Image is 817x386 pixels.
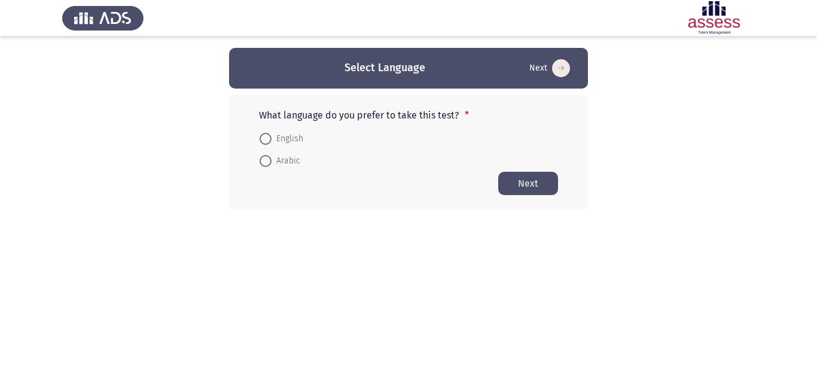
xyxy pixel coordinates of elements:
img: Assessment logo of ASSESS Employability - EBI [673,1,755,35]
button: Start assessment [498,172,558,195]
h3: Select Language [345,60,425,75]
p: What language do you prefer to take this test? [259,110,558,121]
span: Arabic [272,154,300,168]
span: English [272,132,303,146]
img: Assess Talent Management logo [62,1,144,35]
button: Start assessment [526,59,574,78]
